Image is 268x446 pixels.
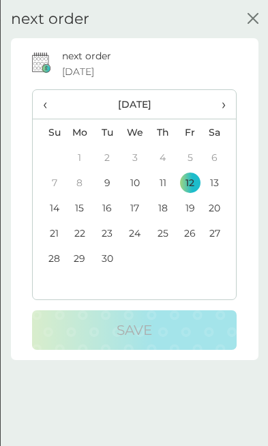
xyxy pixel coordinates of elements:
[149,170,176,195] td: 11
[62,64,94,79] span: [DATE]
[177,220,204,246] td: 26
[177,119,204,145] th: Fr
[203,145,235,170] td: 6
[121,145,149,170] td: 3
[33,170,65,195] td: 7
[65,170,93,195] td: 8
[203,195,235,220] td: 20
[247,13,258,26] button: close
[117,319,152,341] p: Save
[121,119,149,145] th: We
[65,195,93,220] td: 15
[203,220,235,246] td: 27
[65,145,93,170] td: 1
[149,220,176,246] td: 25
[65,246,93,271] td: 29
[149,119,176,145] th: Th
[33,246,65,271] td: 28
[149,195,176,220] td: 18
[121,170,149,195] td: 10
[33,119,65,145] th: Su
[177,145,204,170] td: 5
[33,195,65,220] td: 14
[32,310,237,350] button: Save
[213,90,225,119] span: ›
[121,220,149,246] td: 24
[10,10,89,28] h2: next order
[203,119,235,145] th: Sa
[93,145,121,170] td: 2
[177,170,204,195] td: 12
[121,195,149,220] td: 17
[65,90,204,119] th: [DATE]
[93,170,121,195] td: 9
[93,246,121,271] td: 30
[203,170,235,195] td: 13
[93,220,121,246] td: 23
[93,195,121,220] td: 16
[93,119,121,145] th: Tu
[149,145,176,170] td: 4
[62,48,111,63] p: next order
[33,220,65,246] td: 21
[65,220,93,246] td: 22
[65,119,93,145] th: Mo
[177,195,204,220] td: 19
[43,90,55,119] span: ‹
